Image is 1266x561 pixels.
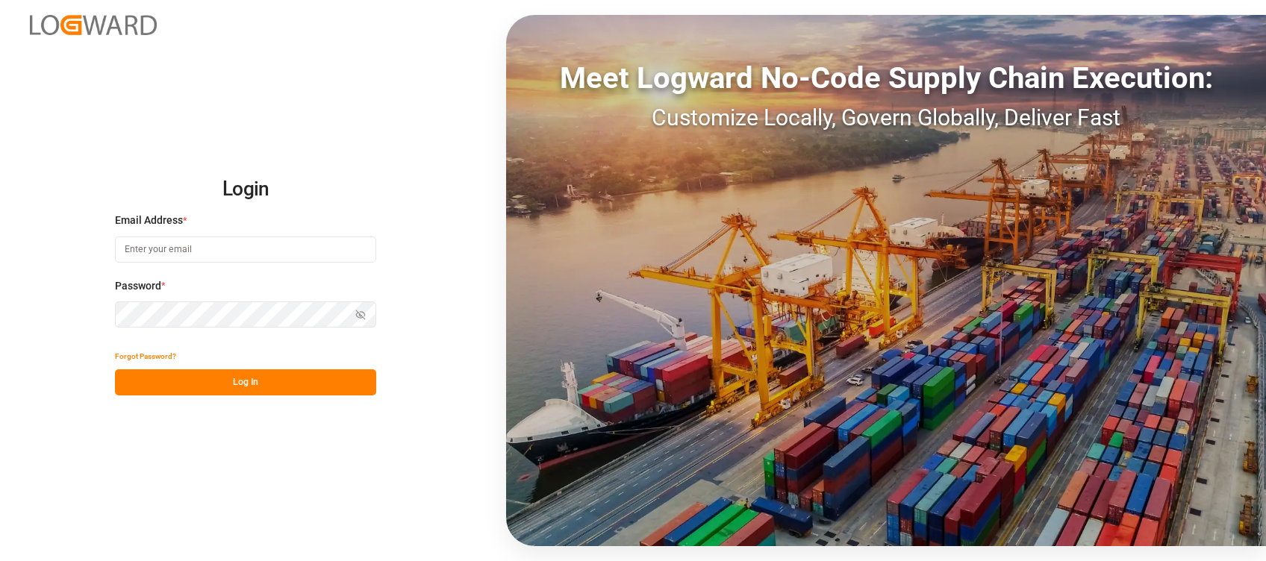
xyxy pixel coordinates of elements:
[30,15,157,35] img: Logward_new_orange.png
[115,343,176,369] button: Forgot Password?
[115,236,376,263] input: Enter your email
[115,369,376,395] button: Log In
[115,213,183,228] span: Email Address
[506,101,1266,134] div: Customize Locally, Govern Globally, Deliver Fast
[506,56,1266,101] div: Meet Logward No-Code Supply Chain Execution:
[115,166,376,213] h2: Login
[115,278,161,294] span: Password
